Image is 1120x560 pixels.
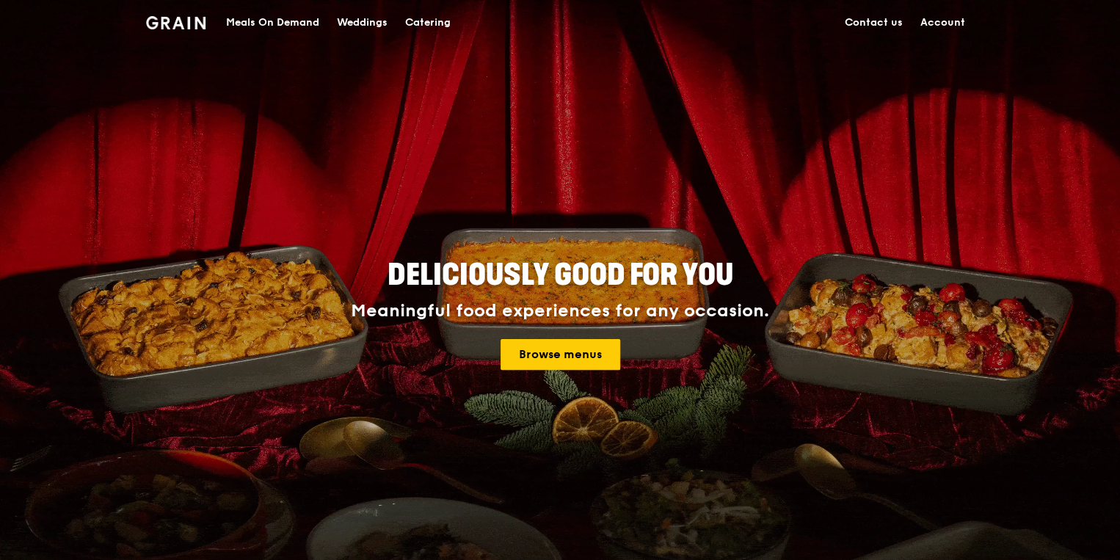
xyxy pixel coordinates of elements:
span: Deliciously good for you [388,258,733,293]
div: Meals On Demand [226,1,319,45]
div: Catering [405,1,451,45]
div: Weddings [337,1,388,45]
a: Account [912,1,974,45]
img: Grain [146,16,206,29]
a: Browse menus [501,339,620,370]
a: Catering [396,1,459,45]
a: Contact us [836,1,912,45]
a: Weddings [328,1,396,45]
div: Meaningful food experiences for any occasion. [296,301,824,321]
